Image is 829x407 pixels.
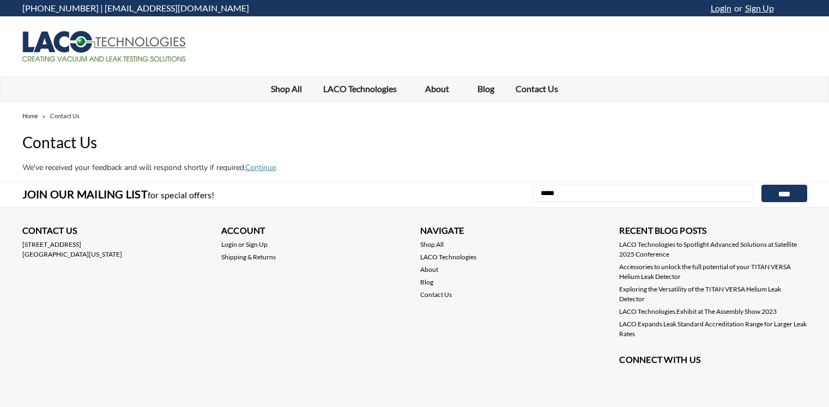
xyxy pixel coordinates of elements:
h3: Account [221,224,409,240]
h3: Join Our Mailing List [22,182,220,207]
a: Shop All [420,240,444,250]
a: Exploring the Versatility of the TITAN VERSA Helium Leak Detector [619,284,807,304]
h3: Connect with Us [619,353,807,369]
a: Shop All [261,77,313,101]
a: Contact Us [505,77,569,101]
a: LACO Technologies [313,77,415,102]
a: Home [22,112,38,119]
a: cart-preview-dropdown [779,1,807,16]
h3: Navigate [420,224,608,240]
a: Contact Us [50,112,80,119]
h3: Recent Blog Posts [619,224,807,240]
a: LACO Technologies [420,252,476,262]
img: LACO Technologies [22,31,186,62]
a: Shipping & Returns [221,252,276,262]
span: or [731,3,742,13]
span: or [232,240,251,250]
h1: Contact Us [22,131,807,154]
a: LACO Expands Leak Standard Accreditation Range for Larger Leak Rates [619,319,807,339]
a: Blog [420,277,433,287]
div: We've received your feedback and will respond shortly if required. . [22,112,807,173]
address: [STREET_ADDRESS] [GEOGRAPHIC_DATA][US_STATE] [22,240,210,259]
span: for special offers! [148,190,215,200]
a: LACO Technologies to Spotlight Advanced Solutions at Satellite 2025 Conference [619,240,807,259]
h3: Contact Us [22,224,210,240]
a: Accessories to unlock the full potential of your TITAN VERSA Helium Leak Detector [619,262,807,282]
a: LACO Technologies Exhibit at The Assembly Show 2023 [619,307,777,317]
a: Sign Up [246,240,268,250]
a: Blog [467,77,505,101]
a: About [420,265,438,275]
a: Contact Us [420,290,452,300]
a: Login [221,240,237,250]
a: Continue [245,162,276,173]
a: About [415,77,467,102]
